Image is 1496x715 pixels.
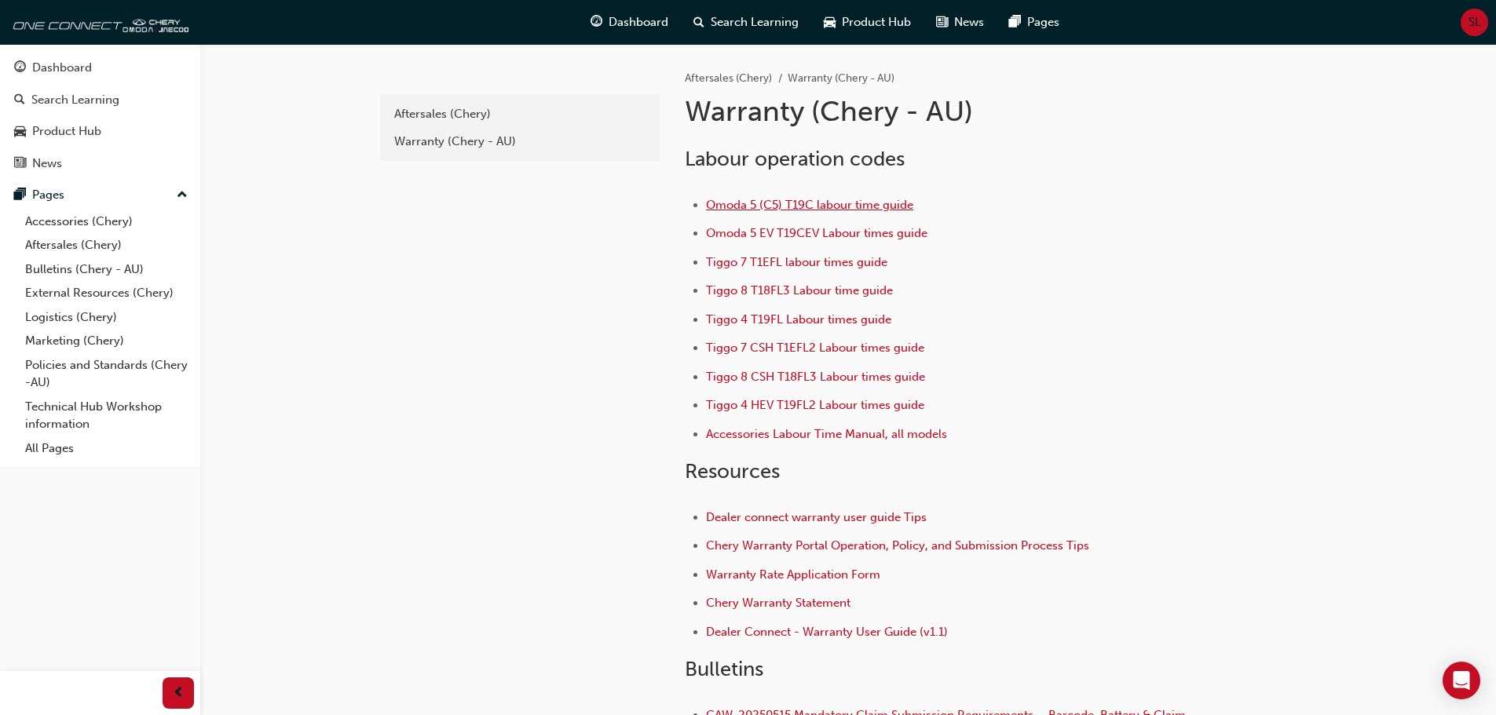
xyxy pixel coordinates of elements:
span: search-icon [14,93,25,108]
a: car-iconProduct Hub [811,6,924,38]
a: Bulletins (Chery - AU) [19,257,194,282]
img: oneconnect [8,6,188,38]
span: Pages [1027,13,1059,31]
span: up-icon [177,185,188,206]
a: Chery Warranty Statement [706,596,850,610]
a: guage-iconDashboard [578,6,681,38]
a: news-iconNews [924,6,997,38]
a: Warranty (Chery - AU) [386,128,653,155]
a: Tiggo 4 HEV T19FL2 Labour times guide [706,398,924,412]
a: Chery Warranty Portal Operation, Policy, and Submission Process Tips [706,538,1089,553]
button: Pages [6,181,194,210]
h1: Warranty (Chery - AU) [685,94,1200,129]
a: pages-iconPages [997,6,1072,38]
a: Tiggo 7 CSH T1EFL2 Labour times guide [706,341,924,355]
a: Aftersales (Chery) [386,100,653,128]
a: Tiggo 8 T18FL3 Labour time guide [706,283,893,297]
a: Aftersales (Chery) [685,71,772,85]
div: Pages [32,186,64,204]
a: Omoda 5 EV T19CEV Labour times guide [706,226,927,240]
div: Aftersales (Chery) [394,105,646,123]
a: Logistics (Chery) [19,305,194,330]
span: Product Hub [842,13,911,31]
span: Resources [685,459,780,483]
div: Product Hub [32,122,101,140]
span: guage-icon [14,61,26,75]
a: Dealer connect warranty user guide Tips [706,510,927,524]
a: search-iconSearch Learning [681,6,811,38]
li: Warranty (Chery - AU) [788,70,894,88]
span: prev-icon [173,684,185,703]
div: Warranty (Chery - AU) [394,133,646,151]
a: Technical Hub Workshop information [19,395,194,436]
span: SL [1469,13,1481,31]
span: car-icon [824,13,836,32]
span: News [954,13,984,31]
span: Dashboard [609,13,668,31]
a: Warranty Rate Application Form [706,567,880,582]
button: DashboardSearch LearningProduct HubNews [6,50,194,181]
a: News [6,149,194,178]
span: news-icon [936,13,948,32]
a: External Resources (Chery) [19,281,194,305]
span: Bulletins [685,657,763,681]
a: Accessories (Chery) [19,210,194,234]
a: Dashboard [6,53,194,82]
a: Omoda 5 (C5) T19C labour time guide [706,198,913,212]
a: Policies and Standards (Chery -AU) [19,353,194,395]
span: pages-icon [1009,13,1021,32]
a: Aftersales (Chery) [19,233,194,257]
a: Accessories Labour Time Manual, all models [706,427,947,441]
span: news-icon [14,157,26,171]
a: Tiggo 4 T19FL Labour times guide [706,312,891,326]
div: News [32,155,62,173]
a: Marketing (Chery) [19,329,194,353]
a: All Pages [19,436,194,461]
a: Tiggo 8 CSH T18FL3 Labour times guide [706,370,925,384]
span: Labour operation codes [685,147,905,171]
span: search-icon [693,13,704,32]
a: Tiggo 7 T1EFL labour times guide [706,255,887,269]
button: SL [1461,9,1488,36]
div: Dashboard [32,59,92,77]
span: car-icon [14,125,26,139]
span: guage-icon [591,13,602,32]
span: Search Learning [711,13,799,31]
a: Search Learning [6,86,194,115]
span: pages-icon [14,188,26,202]
div: Open Intercom Messenger [1443,662,1480,699]
a: Product Hub [6,117,194,146]
a: Dealer Connect - Warranty User Guide (v1.1) [706,625,948,639]
div: Search Learning [31,91,119,109]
